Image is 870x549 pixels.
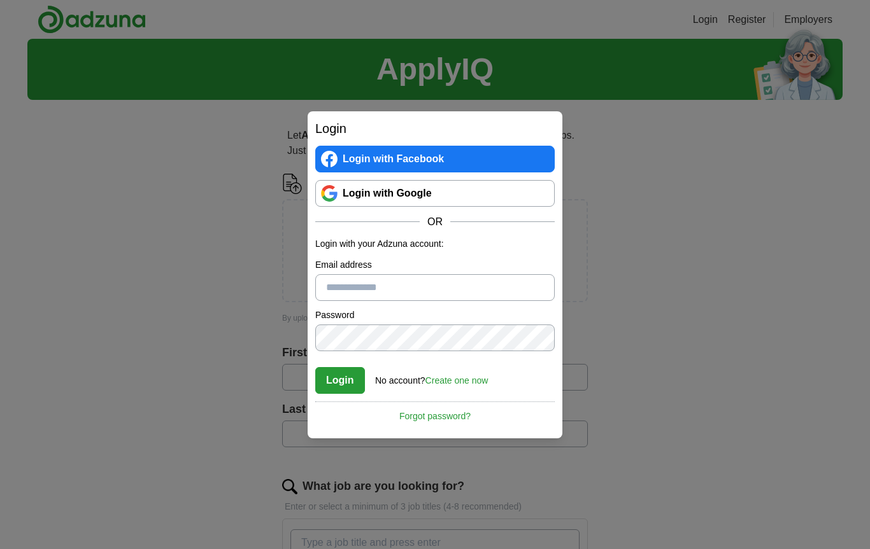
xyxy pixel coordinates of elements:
a: Create one now [425,375,488,386]
button: Login [315,367,365,394]
label: Email address [315,258,555,272]
h2: Login [315,119,555,138]
div: No account? [375,366,488,387]
p: Login with your Adzuna account: [315,237,555,251]
a: Login with Facebook [315,146,555,172]
a: Login with Google [315,180,555,207]
label: Password [315,309,555,322]
a: Forgot password? [315,401,555,423]
span: OR [420,214,450,230]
